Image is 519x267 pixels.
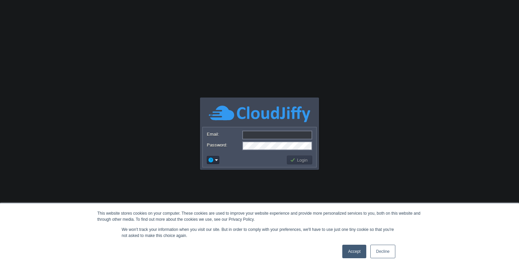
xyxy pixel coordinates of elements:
[207,131,242,138] label: Email:
[207,141,242,149] label: Password:
[209,105,310,123] img: CloudJiffy
[370,245,395,258] a: Decline
[97,210,422,222] div: This website stores cookies on your computer. These cookies are used to improve your website expe...
[290,157,310,163] button: Login
[342,245,366,258] a: Accept
[122,226,397,239] p: We won't track your information when you visit our site. But in order to comply with your prefere...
